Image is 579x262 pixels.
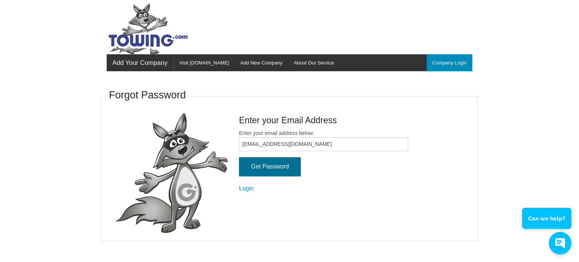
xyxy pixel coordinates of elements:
[109,88,186,103] h3: Forgot Password
[174,54,235,71] a: Visit [DOMAIN_NAME]
[234,54,288,71] a: Add New Company
[239,137,408,151] input: Enter your email address below.
[288,54,339,71] a: About Our Service
[239,114,408,126] h4: Enter your Email Address
[115,113,228,233] img: fox-Presenting.png
[239,129,408,151] label: Enter your email address below.
[427,54,472,71] a: Company Login
[239,157,301,176] input: Get Password
[107,3,190,54] img: Towing.com Logo
[239,185,254,192] a: Login
[516,187,579,262] iframe: Conversations
[107,54,173,71] a: Add Your Company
